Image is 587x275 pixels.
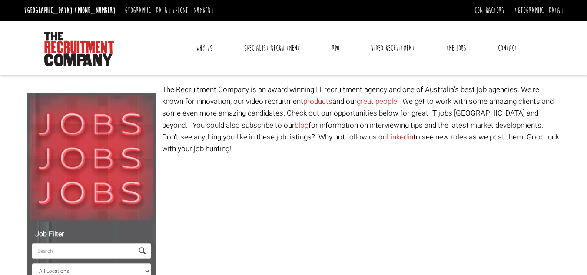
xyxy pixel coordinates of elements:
a: [PHONE_NUMBER] [172,6,213,15]
a: products [303,96,332,107]
img: The Recruitment Company [44,32,114,66]
a: The Jobs [440,37,473,59]
a: Contact [491,37,524,59]
a: Why Us [189,37,219,59]
img: Jobs, Jobs, Jobs [27,93,156,222]
a: [PHONE_NUMBER] [75,6,116,15]
p: The Recruitment Company is an award winning IT recruitment agency and one of Australia's best job... [162,84,560,155]
a: Video Recruitment [365,37,421,59]
a: Specialist Recruitment [238,37,306,59]
h5: Job Filter [32,231,151,239]
a: [GEOGRAPHIC_DATA] [515,6,563,15]
a: Contractors [474,6,504,15]
li: [GEOGRAPHIC_DATA]: [120,3,216,17]
input: Search [32,243,133,259]
li: [GEOGRAPHIC_DATA]: [22,3,118,17]
a: RPO [325,37,346,59]
a: great people [357,96,397,107]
